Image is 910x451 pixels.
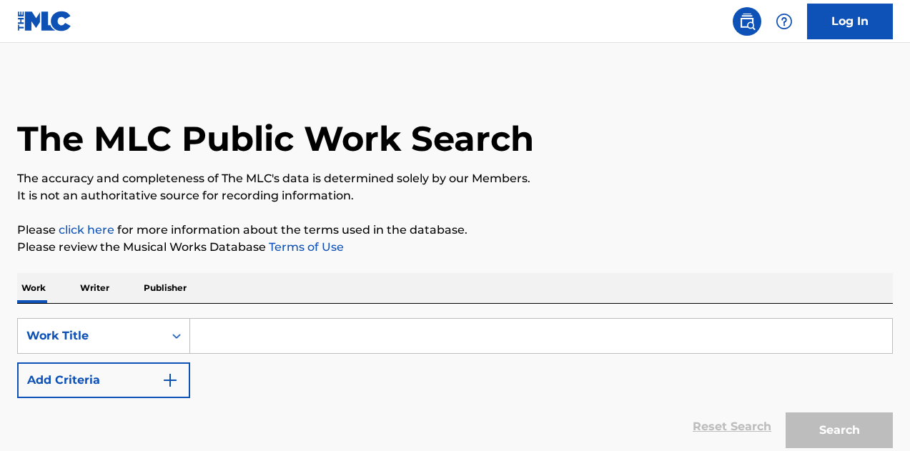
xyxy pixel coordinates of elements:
img: help [776,13,793,30]
p: The accuracy and completeness of The MLC's data is determined solely by our Members. [17,170,893,187]
img: 9d2ae6d4665cec9f34b9.svg [162,372,179,389]
div: Work Title [26,327,155,345]
button: Add Criteria [17,362,190,398]
iframe: Chat Widget [839,382,910,451]
div: Help [770,7,798,36]
a: click here [59,223,114,237]
a: Terms of Use [266,240,344,254]
p: Please for more information about the terms used in the database. [17,222,893,239]
p: Publisher [139,273,191,303]
a: Log In [807,4,893,39]
p: Work [17,273,50,303]
p: It is not an authoritative source for recording information. [17,187,893,204]
img: search [738,13,756,30]
p: Writer [76,273,114,303]
a: Public Search [733,7,761,36]
p: Please review the Musical Works Database [17,239,893,256]
img: MLC Logo [17,11,72,31]
h1: The MLC Public Work Search [17,117,534,160]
